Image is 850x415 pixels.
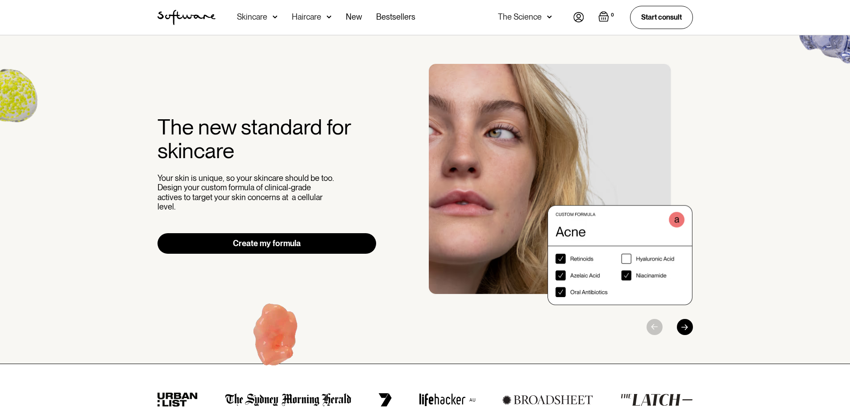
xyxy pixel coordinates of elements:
[419,393,475,407] img: lifehacker logo
[158,10,216,25] img: Software Logo
[498,13,542,21] div: The Science
[630,6,693,29] a: Start consult
[158,233,377,254] a: Create my formula
[609,11,616,19] div: 0
[429,64,693,305] div: 1 / 3
[158,115,377,163] h2: The new standard for skincare
[221,284,332,394] img: Hydroquinone (skin lightening agent)
[502,395,593,405] img: broadsheet logo
[237,13,267,21] div: Skincare
[158,173,336,212] p: Your skin is unique, so your skincare should be too. Design your custom formula of clinical-grade...
[225,393,352,407] img: the Sydney morning herald logo
[547,13,552,21] img: arrow down
[273,13,278,21] img: arrow down
[598,11,616,24] a: Open empty cart
[158,10,216,25] a: home
[620,394,692,406] img: the latch logo
[677,319,693,335] div: Next slide
[158,393,198,407] img: urban list logo
[292,13,321,21] div: Haircare
[327,13,332,21] img: arrow down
